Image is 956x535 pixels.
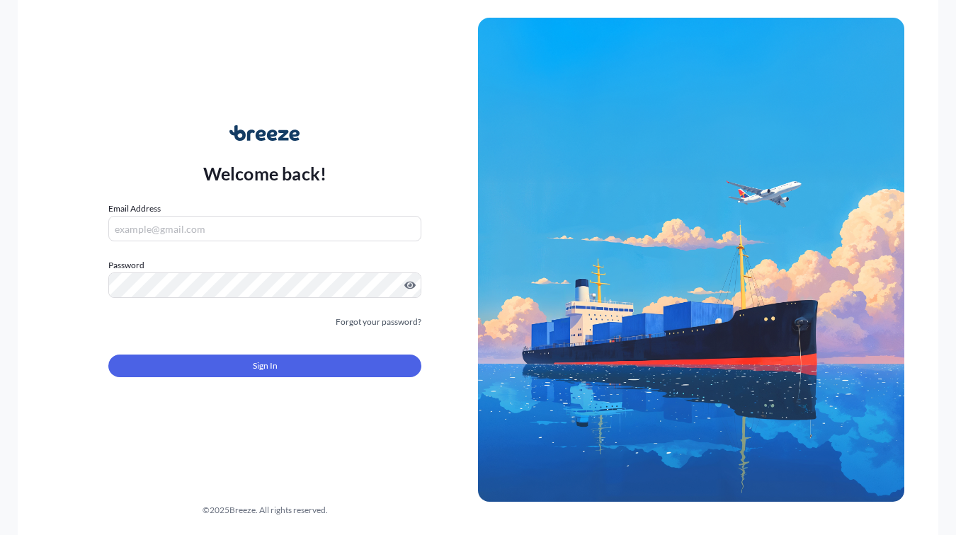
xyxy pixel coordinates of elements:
[336,315,421,329] a: Forgot your password?
[52,503,478,517] div: © 2025 Breeze. All rights reserved.
[108,355,421,377] button: Sign In
[108,258,421,272] label: Password
[108,216,421,241] input: example@gmail.com
[478,18,904,502] img: Ship illustration
[404,280,416,291] button: Show password
[253,359,278,373] span: Sign In
[108,202,161,216] label: Email Address
[203,162,327,185] p: Welcome back!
